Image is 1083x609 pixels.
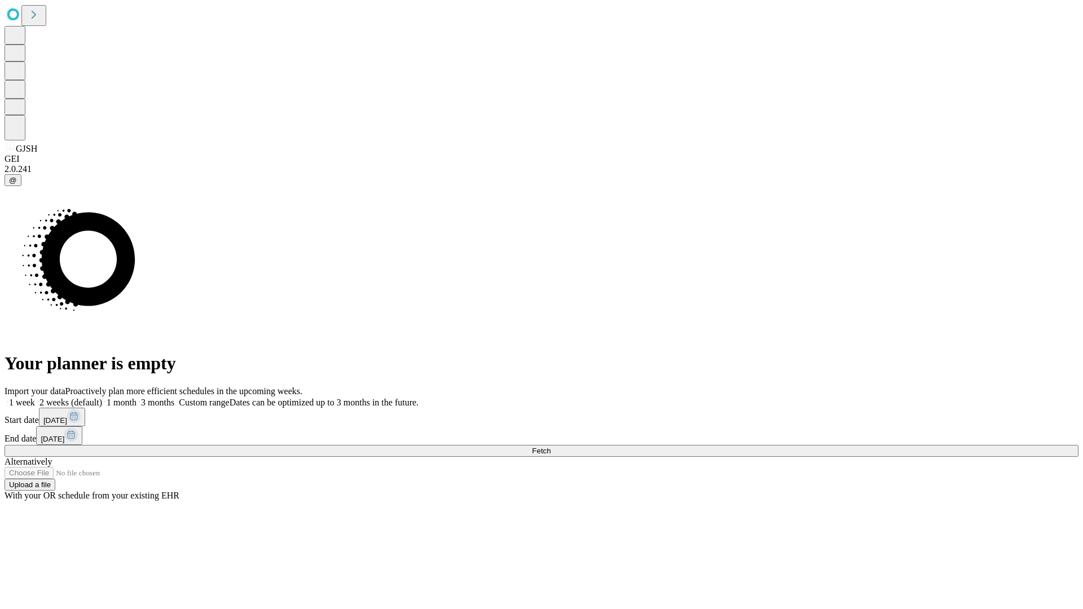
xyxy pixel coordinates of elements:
button: Upload a file [5,479,55,491]
button: @ [5,174,21,186]
span: @ [9,176,17,184]
span: Proactively plan more efficient schedules in the upcoming weeks. [65,386,302,396]
span: 1 month [107,398,137,407]
span: Custom range [179,398,229,407]
h1: Your planner is empty [5,353,1078,374]
div: End date [5,426,1078,445]
span: With your OR schedule from your existing EHR [5,491,179,500]
div: GEI [5,154,1078,164]
span: 1 week [9,398,35,407]
div: Start date [5,408,1078,426]
button: [DATE] [39,408,85,426]
div: 2.0.241 [5,164,1078,174]
span: GJSH [16,144,37,153]
span: 2 weeks (default) [39,398,102,407]
button: Fetch [5,445,1078,457]
span: Fetch [532,447,551,455]
button: [DATE] [36,426,82,445]
span: 3 months [141,398,174,407]
span: Alternatively [5,457,52,466]
span: Dates can be optimized up to 3 months in the future. [230,398,419,407]
span: Import your data [5,386,65,396]
span: [DATE] [41,435,64,443]
span: [DATE] [43,416,67,425]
